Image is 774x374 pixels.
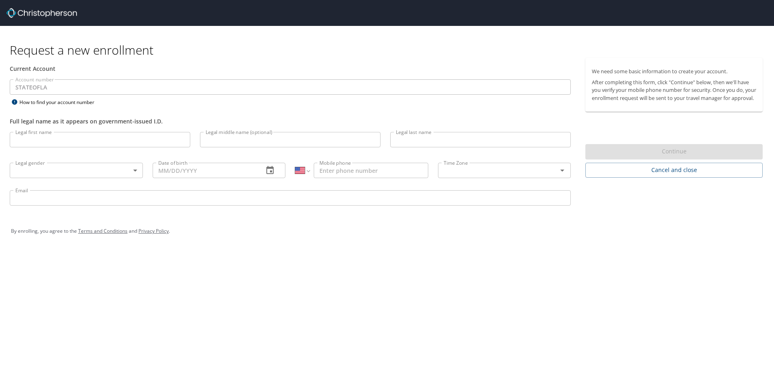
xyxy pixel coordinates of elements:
[153,163,257,178] input: MM/DD/YYYY
[10,163,143,178] div: ​
[10,97,111,107] div: How to find your account number
[592,165,756,175] span: Cancel and close
[10,42,769,58] h1: Request a new enrollment
[10,117,571,125] div: Full legal name as it appears on government-issued I.D.
[557,165,568,176] button: Open
[6,8,77,18] img: cbt logo
[10,64,571,73] div: Current Account
[592,68,756,75] p: We need some basic information to create your account.
[592,79,756,102] p: After completing this form, click "Continue" below, then we'll have you verify your mobile phone ...
[138,227,169,234] a: Privacy Policy
[585,163,763,178] button: Cancel and close
[11,221,763,241] div: By enrolling, you agree to the and .
[78,227,128,234] a: Terms and Conditions
[314,163,428,178] input: Enter phone number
